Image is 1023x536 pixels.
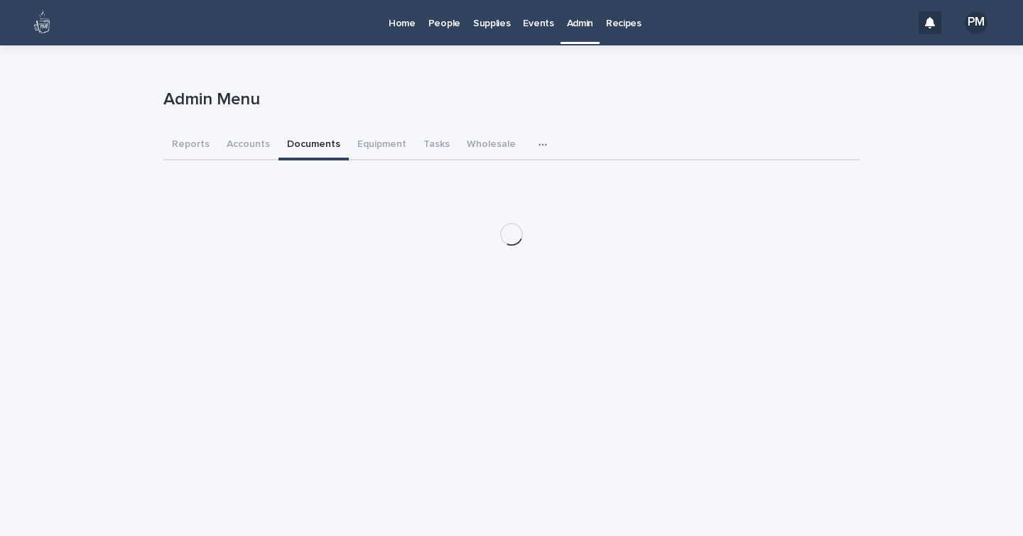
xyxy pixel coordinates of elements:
[349,131,415,160] button: Equipment
[163,89,854,110] p: Admin Menu
[278,131,349,160] button: Documents
[415,131,458,160] button: Tasks
[965,11,987,34] div: PM
[218,131,278,160] button: Accounts
[458,131,524,160] button: Wholesale
[163,131,218,160] button: Reports
[28,9,57,37] img: 80hjoBaRqlyywVK24fQd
